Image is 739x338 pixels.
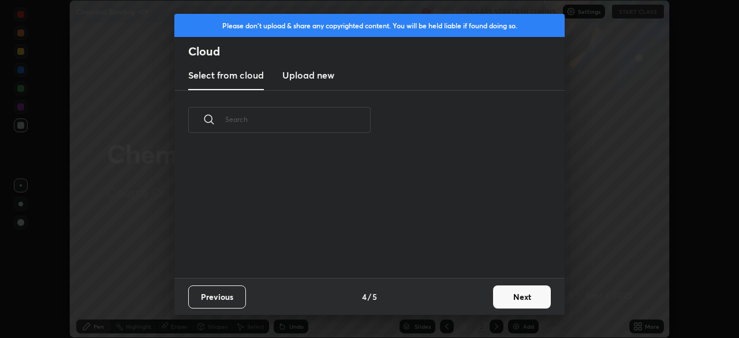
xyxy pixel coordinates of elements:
h4: 5 [372,291,377,303]
h3: Select from cloud [188,68,264,82]
h4: 4 [362,291,367,303]
input: Search [225,95,371,144]
h2: Cloud [188,44,565,59]
button: Next [493,285,551,309]
h4: / [368,291,371,303]
button: Previous [188,285,246,309]
h3: Upload new [282,68,334,82]
div: Please don't upload & share any copyrighted content. You will be held liable if found doing so. [174,14,565,37]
